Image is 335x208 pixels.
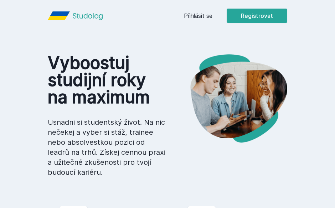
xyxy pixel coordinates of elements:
a: Přihlásit se [184,11,212,20]
button: Registrovat [227,9,287,23]
p: Usnadni si studentský život. Na nic nečekej a vyber si stáž, trainee nebo absolvestkou pozici od ... [48,117,167,177]
img: hero.png [167,54,287,143]
h1: Vyboostuj studijní roky na maximum [48,54,167,106]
